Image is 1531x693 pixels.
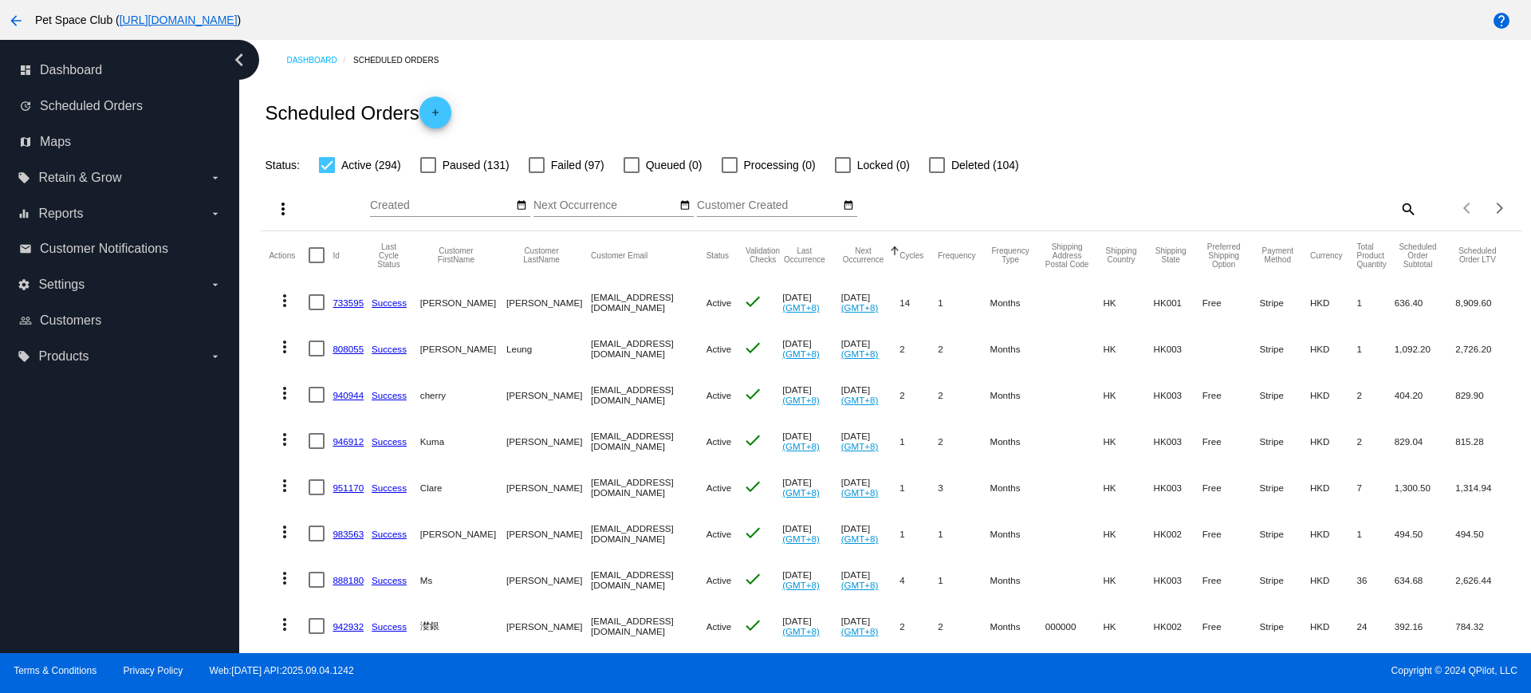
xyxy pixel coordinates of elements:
button: Change sorting for ShippingPostcode [1045,242,1089,269]
button: Previous page [1452,192,1484,224]
mat-icon: date_range [843,199,854,212]
mat-cell: 漤銀 [420,603,506,649]
mat-cell: HK002 [1154,603,1202,649]
mat-cell: Months [990,510,1045,557]
mat-header-cell: Total Product Quantity [1357,231,1395,279]
mat-icon: check [743,338,762,357]
mat-icon: check [743,292,762,311]
a: Privacy Policy [124,665,183,676]
a: (GMT+8) [841,580,879,590]
button: Change sorting for CurrencyIso [1310,250,1343,260]
mat-cell: HK [1103,510,1153,557]
mat-cell: 4 [899,557,938,603]
i: arrow_drop_down [209,171,222,184]
mat-cell: [EMAIL_ADDRESS][DOMAIN_NAME] [591,279,706,325]
mat-cell: [PERSON_NAME] [506,557,591,603]
a: (GMT+8) [782,580,820,590]
mat-cell: [DATE] [782,325,841,372]
a: 808055 [333,344,364,354]
button: Change sorting for CustomerLastName [506,246,577,264]
mat-cell: HK003 [1154,418,1202,464]
a: 733595 [333,297,364,308]
mat-cell: HK [1103,464,1153,510]
mat-cell: HK [1103,557,1153,603]
i: local_offer [18,171,30,184]
mat-cell: Free [1202,510,1260,557]
mat-cell: HKD [1310,510,1357,557]
a: [URL][DOMAIN_NAME] [120,14,238,26]
mat-cell: [DATE] [782,372,841,418]
mat-cell: [DATE] [841,372,900,418]
i: chevron_left [226,47,252,73]
a: 951170 [333,482,364,493]
span: Active [706,297,732,308]
button: Change sorting for CustomerEmail [591,250,647,260]
mat-cell: HK [1103,603,1153,649]
a: (GMT+8) [782,626,820,636]
mat-cell: [EMAIL_ADDRESS][DOMAIN_NAME] [591,510,706,557]
mat-cell: 1 [1357,510,1395,557]
a: Scheduled Orders [353,48,453,73]
mat-cell: Stripe [1260,603,1310,649]
a: (GMT+8) [841,395,879,405]
mat-cell: HK002 [1154,510,1202,557]
a: Success [372,390,407,400]
span: Products [38,349,89,364]
mat-cell: [PERSON_NAME] [420,325,506,372]
mat-cell: HKD [1310,464,1357,510]
button: Change sorting for PreferredShippingOption [1202,242,1246,269]
span: Paused (131) [443,156,510,175]
mat-cell: 1 [1357,325,1395,372]
mat-cell: Free [1202,372,1260,418]
i: arrow_drop_down [209,350,222,363]
mat-cell: Free [1202,603,1260,649]
mat-cell: Months [990,279,1045,325]
i: arrow_drop_down [209,207,222,220]
a: (GMT+8) [841,534,879,544]
mat-cell: HK003 [1154,325,1202,372]
button: Change sorting for LastProcessingCycleId [372,242,406,269]
mat-cell: HKD [1310,418,1357,464]
mat-cell: 2,626.44 [1455,557,1513,603]
mat-icon: more_vert [275,615,294,634]
mat-cell: Leung [506,325,591,372]
input: Created [370,199,514,212]
mat-cell: 24 [1357,603,1395,649]
mat-cell: HKD [1310,372,1357,418]
mat-cell: 634.68 [1395,557,1455,603]
mat-cell: [DATE] [782,464,841,510]
a: 888180 [333,575,364,585]
span: Active [706,390,732,400]
mat-cell: Stripe [1260,557,1310,603]
i: dashboard [19,64,32,77]
button: Change sorting for LifetimeValue [1455,246,1499,264]
mat-cell: [DATE] [841,279,900,325]
mat-cell: [DATE] [841,325,900,372]
span: Active [706,436,732,447]
span: Maps [40,135,71,149]
mat-icon: date_range [516,199,527,212]
mat-icon: help [1492,11,1511,30]
button: Change sorting for ShippingCountry [1103,246,1139,264]
mat-cell: 2 [899,325,938,372]
button: Change sorting for NextOccurrenceUtc [841,246,886,264]
mat-cell: HK001 [1154,279,1202,325]
mat-cell: 784.32 [1455,603,1513,649]
mat-cell: HKD [1310,603,1357,649]
mat-cell: 1 [1357,279,1395,325]
mat-cell: [PERSON_NAME] [506,464,591,510]
span: Settings [38,278,85,292]
mat-cell: Free [1202,557,1260,603]
a: people_outline Customers [19,308,222,333]
mat-cell: [DATE] [841,557,900,603]
button: Change sorting for FrequencyType [990,246,1031,264]
mat-icon: more_vert [275,291,294,310]
mat-cell: 1,314.94 [1455,464,1513,510]
i: arrow_drop_down [209,278,222,291]
span: Active [706,575,732,585]
mat-cell: 2 [1357,418,1395,464]
span: Copyright © 2024 QPilot, LLC [779,665,1517,676]
span: Queued (0) [646,156,703,175]
mat-cell: 636.40 [1395,279,1455,325]
mat-cell: 2 [938,372,990,418]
